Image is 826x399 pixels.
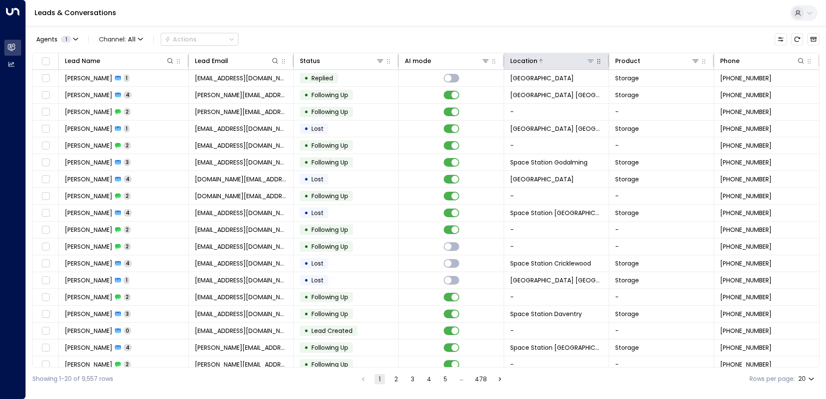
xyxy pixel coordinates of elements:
[36,36,57,42] span: Agents
[358,374,505,384] nav: pagination navigation
[195,124,287,133] span: smfi1977@aol.com
[510,276,603,285] span: Space Station Shrewsbury
[720,175,772,184] span: +447494405871
[311,192,348,200] span: Following Up
[304,340,308,355] div: •
[195,242,287,251] span: ourboneses@hotmail.com
[311,326,353,335] span: Lead Created
[720,124,772,133] span: +447956146552
[65,108,112,116] span: Ernest Williams
[65,124,112,133] span: Dave Smith
[311,158,348,167] span: Following Up
[65,343,112,352] span: Pourab Paul
[720,242,772,251] span: +447847154849
[40,140,51,151] span: Toggle select row
[720,293,772,301] span: +447795802027
[504,137,609,154] td: -
[615,56,700,66] div: Product
[195,259,287,268] span: ourboneses@hotmail.com
[311,276,324,285] span: Lost
[195,310,287,318] span: Rebeccalayland@hotmail.com
[720,360,772,369] span: +447397131823
[35,8,116,18] a: Leads & Conversations
[495,374,505,384] button: Go to next page
[405,56,431,66] div: AI mode
[195,326,287,335] span: Rebeccalayland@hotmail.com
[40,241,51,252] span: Toggle select row
[510,343,603,352] span: Space Station Swiss Cottage
[40,275,51,286] span: Toggle select row
[510,91,603,99] span: Space Station Uxbridge
[128,36,136,43] span: All
[311,108,348,116] span: Following Up
[95,33,146,45] span: Channel:
[65,56,100,66] div: Lead Name
[720,326,772,335] span: +447795802027
[504,356,609,373] td: -
[304,239,308,254] div: •
[124,243,131,250] span: 2
[311,310,348,318] span: Following Up
[720,192,772,200] span: +447494405871
[504,238,609,255] td: -
[615,91,639,99] span: Storage
[304,121,308,136] div: •
[615,124,639,133] span: Storage
[124,108,131,115] span: 2
[300,56,384,66] div: Status
[304,88,308,102] div: •
[720,209,772,217] span: +447870819511
[161,33,238,46] div: Button group with a nested menu
[304,172,308,187] div: •
[95,33,146,45] button: Channel:All
[311,225,348,234] span: Following Up
[40,292,51,303] span: Toggle select row
[165,35,197,43] div: Actions
[40,258,51,269] span: Toggle select row
[124,226,131,233] span: 2
[791,33,803,45] span: Refresh
[124,74,130,82] span: 1
[609,222,714,238] td: -
[195,276,287,285] span: laurenthorne3@gmail.com
[775,33,787,45] button: Customize
[504,188,609,204] td: -
[615,56,640,66] div: Product
[405,56,489,66] div: AI mode
[311,74,333,82] span: Replied
[65,259,112,268] span: wendy callaghan
[124,344,132,351] span: 4
[65,293,112,301] span: Rebecca Layland
[720,56,805,66] div: Phone
[311,259,324,268] span: Lost
[720,276,772,285] span: +447815898470
[311,141,348,150] span: Following Up
[615,276,639,285] span: Storage
[195,293,287,301] span: Rebeccalayland@hotmail.com
[311,242,348,251] span: Following Up
[40,90,51,101] span: Toggle select row
[304,155,308,170] div: •
[609,356,714,373] td: -
[124,158,131,166] span: 3
[195,141,287,150] span: hughberesford@gmail.com
[40,208,51,218] span: Toggle select row
[65,310,112,318] span: Rebecca Layland
[304,256,308,271] div: •
[40,309,51,320] span: Toggle select row
[510,74,574,82] span: Space Station Stirchley
[615,343,639,352] span: Storage
[304,189,308,203] div: •
[311,209,324,217] span: Lost
[124,327,131,334] span: 0
[609,323,714,339] td: -
[720,74,772,82] span: +447815157344
[720,141,772,150] span: +441483208549
[40,157,51,168] span: Toggle select row
[720,56,740,66] div: Phone
[304,323,308,338] div: •
[65,192,112,200] span: Mohammad Haghshenas
[195,74,287,82] span: jitenvyas@hotmail.co.uk
[609,238,714,255] td: -
[65,175,112,184] span: Mohammad Haghshenas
